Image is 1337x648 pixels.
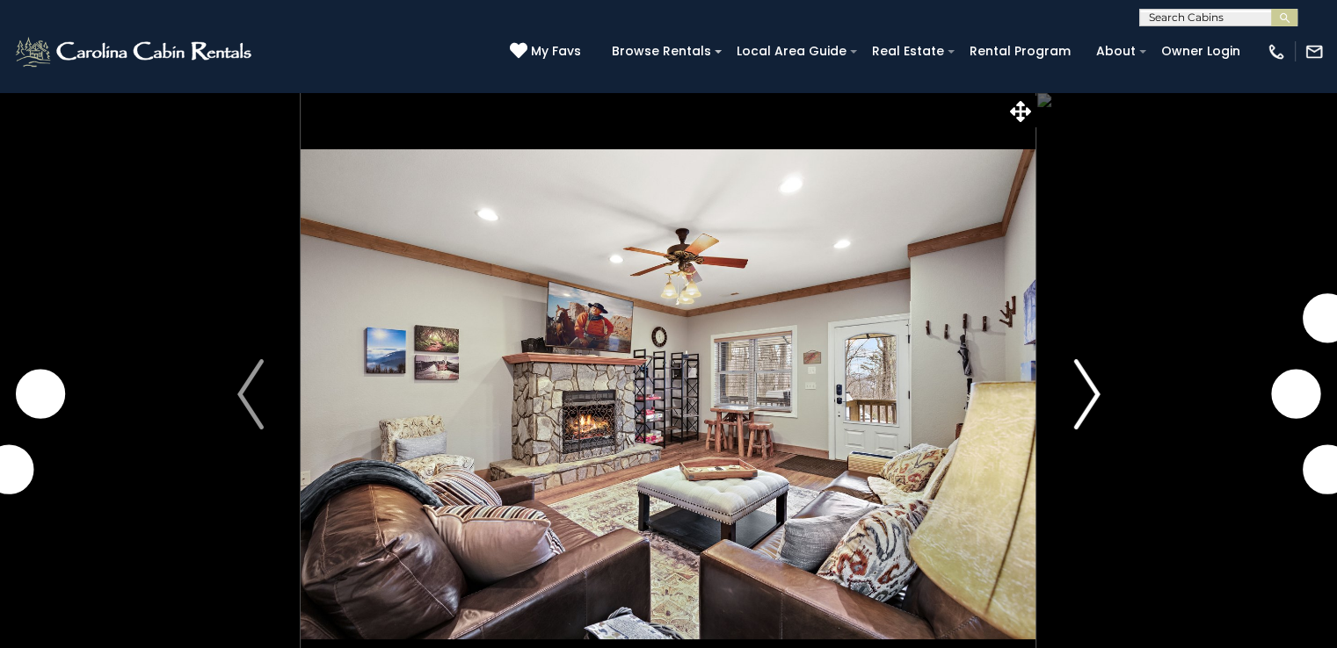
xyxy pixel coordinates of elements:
span: My Favs [531,42,581,61]
a: My Favs [510,42,585,61]
a: Rental Program [961,38,1079,65]
a: Owner Login [1152,38,1249,65]
img: arrow [237,359,264,429]
a: Browse Rentals [603,38,720,65]
img: arrow [1073,359,1100,429]
a: Real Estate [863,38,953,65]
img: phone-regular-white.png [1267,42,1286,61]
img: White-1-2.png [13,34,257,69]
a: About [1087,38,1144,65]
img: mail-regular-white.png [1304,42,1324,61]
a: Local Area Guide [728,38,855,65]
